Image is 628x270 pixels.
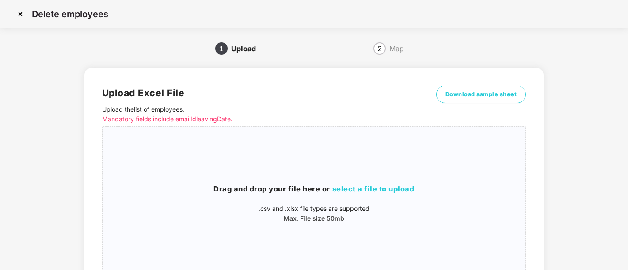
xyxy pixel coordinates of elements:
span: select a file to upload [332,184,415,193]
p: Max. File size 50mb [103,214,526,223]
span: 2 [377,45,382,52]
div: Map [389,41,404,56]
p: .csv and .xlsx file types are supported [103,204,526,214]
button: Download sample sheet [436,86,526,103]
span: Download sample sheet [445,90,517,99]
h2: Upload Excel File [102,86,420,100]
p: Delete employees [32,9,108,19]
div: Upload [231,41,263,56]
span: 1 [219,45,224,52]
p: Upload the list of employees . [102,105,420,124]
img: svg+xml;base64,PHN2ZyBpZD0iQ3Jvc3MtMzJ4MzIiIHhtbG5zPSJodHRwOi8vd3d3LnczLm9yZy8yMDAwL3N2ZyIgd2lkdG... [13,7,27,21]
p: Mandatory fields include emailId leavingDate. [102,114,420,124]
h3: Drag and drop your file here or [103,184,526,195]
